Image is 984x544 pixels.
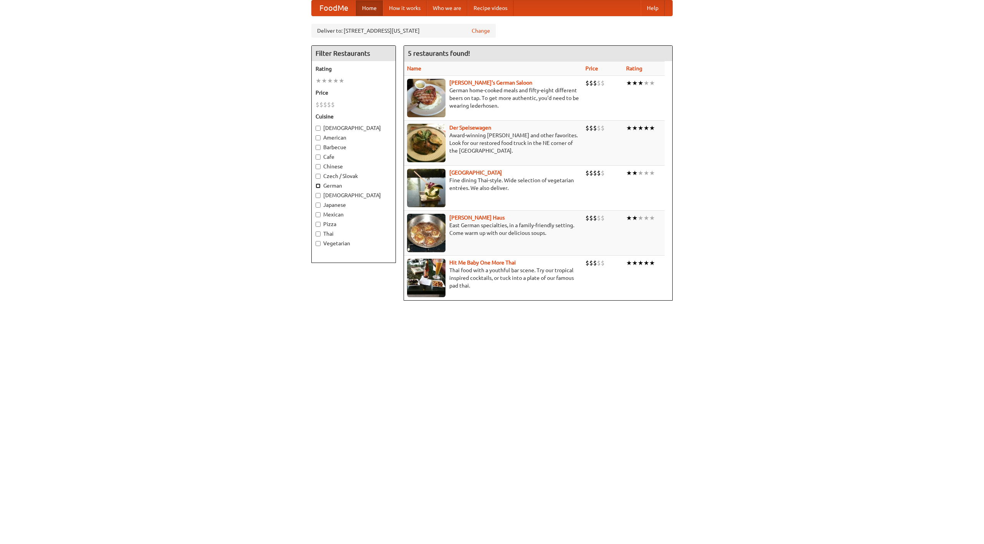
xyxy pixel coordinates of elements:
li: $ [597,214,601,222]
li: ★ [632,259,638,267]
a: FoodMe [312,0,356,16]
li: $ [585,79,589,87]
img: esthers.jpg [407,79,445,117]
li: ★ [649,124,655,132]
li: $ [589,259,593,267]
b: Der Speisewagen [449,125,491,131]
input: Mexican [316,212,321,217]
li: $ [585,214,589,222]
li: $ [589,169,593,177]
li: ★ [327,77,333,85]
li: $ [589,124,593,132]
li: $ [593,169,597,177]
img: satay.jpg [407,169,445,207]
li: ★ [339,77,344,85]
li: $ [597,259,601,267]
label: Barbecue [316,143,392,151]
div: Deliver to: [STREET_ADDRESS][US_STATE] [311,24,496,38]
a: How it works [383,0,427,16]
li: $ [597,169,601,177]
li: ★ [643,79,649,87]
a: Help [641,0,665,16]
p: Thai food with a youthful bar scene. Try our tropical inspired cocktails, or tuck into a plate of... [407,266,579,289]
ng-pluralize: 5 restaurants found! [408,50,470,57]
p: Award-winning [PERSON_NAME] and other favorites. Look for our restored food truck in the NE corne... [407,131,579,155]
li: $ [601,124,605,132]
li: $ [323,100,327,109]
li: ★ [632,124,638,132]
a: Home [356,0,383,16]
label: [DEMOGRAPHIC_DATA] [316,191,392,199]
li: ★ [333,77,339,85]
h5: Cuisine [316,113,392,120]
img: kohlhaus.jpg [407,214,445,252]
p: German home-cooked meals and fifty-eight different beers on tap. To get more authentic, you'd nee... [407,87,579,110]
img: speisewagen.jpg [407,124,445,162]
li: ★ [632,79,638,87]
a: Change [472,27,490,35]
li: $ [601,169,605,177]
b: [GEOGRAPHIC_DATA] [449,170,502,176]
p: Fine dining Thai-style. Wide selection of vegetarian entrées. We also deliver. [407,176,579,192]
input: American [316,135,321,140]
li: $ [593,214,597,222]
li: $ [585,259,589,267]
input: [DEMOGRAPHIC_DATA] [316,126,321,131]
li: ★ [316,77,321,85]
input: Japanese [316,203,321,208]
li: ★ [643,169,649,177]
li: ★ [638,259,643,267]
a: [PERSON_NAME]'s German Saloon [449,80,532,86]
label: Vegetarian [316,240,392,247]
input: Pizza [316,222,321,227]
li: $ [593,259,597,267]
li: ★ [649,79,655,87]
li: $ [589,79,593,87]
li: ★ [626,169,632,177]
p: East German specialties, in a family-friendly setting. Come warm up with our delicious soups. [407,221,579,237]
input: [DEMOGRAPHIC_DATA] [316,193,321,198]
label: Chinese [316,163,392,170]
li: $ [585,169,589,177]
li: ★ [643,259,649,267]
label: Japanese [316,201,392,209]
li: $ [593,79,597,87]
li: ★ [632,214,638,222]
li: ★ [626,259,632,267]
label: Czech / Slovak [316,172,392,180]
li: $ [589,214,593,222]
h4: Filter Restaurants [312,46,396,61]
label: Thai [316,230,392,238]
input: Barbecue [316,145,321,150]
a: Price [585,65,598,72]
li: ★ [626,124,632,132]
input: German [316,183,321,188]
li: ★ [638,169,643,177]
input: Vegetarian [316,241,321,246]
a: Who we are [427,0,467,16]
label: Cafe [316,153,392,161]
label: [DEMOGRAPHIC_DATA] [316,124,392,132]
input: Thai [316,231,321,236]
input: Czech / Slovak [316,174,321,179]
li: ★ [321,77,327,85]
li: $ [601,79,605,87]
li: $ [316,100,319,109]
input: Cafe [316,155,321,160]
li: ★ [649,214,655,222]
li: $ [597,79,601,87]
a: Rating [626,65,642,72]
li: $ [597,124,601,132]
input: Chinese [316,164,321,169]
li: ★ [638,124,643,132]
a: [PERSON_NAME] Haus [449,215,505,221]
li: $ [331,100,335,109]
li: $ [601,259,605,267]
a: Hit Me Baby One More Thai [449,260,516,266]
li: $ [593,124,597,132]
h5: Rating [316,65,392,73]
li: ★ [632,169,638,177]
li: $ [327,100,331,109]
